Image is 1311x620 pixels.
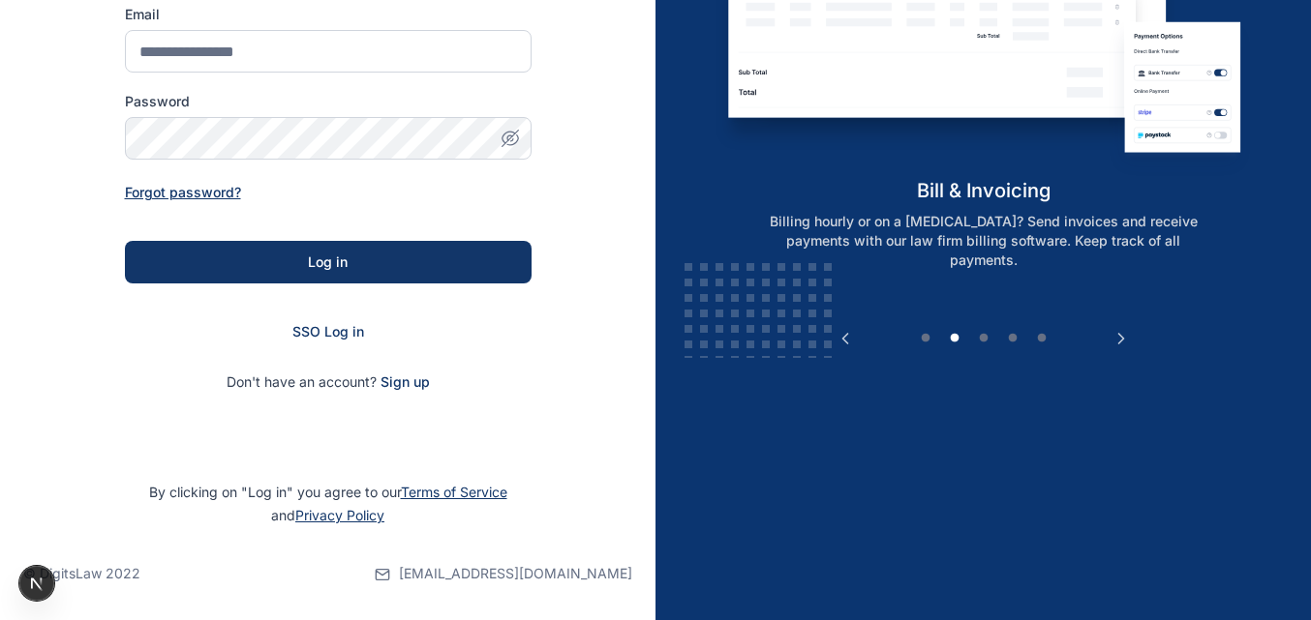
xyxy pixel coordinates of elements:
button: 2 [945,329,964,348]
a: Forgot password? [125,184,241,200]
a: SSO Log in [292,323,364,340]
p: Billing hourly or on a [MEDICAL_DATA]? Send invoices and receive payments with our law firm billi... [736,212,1232,270]
a: Privacy Policy [295,507,384,523]
span: and [271,507,384,523]
p: By clicking on "Log in" you agree to our [23,481,632,527]
p: © DigitsLaw 2022 [23,564,140,583]
a: Sign up [381,373,430,390]
p: Don't have an account? [125,372,532,392]
span: [EMAIL_ADDRESS][DOMAIN_NAME] [399,564,632,583]
h5: bill & invoicing [715,177,1252,204]
button: 5 [1032,329,1052,348]
button: 4 [1003,329,1022,348]
button: Next [1112,329,1131,348]
label: Email [125,5,532,24]
span: Sign up [381,372,430,392]
button: Previous [836,329,855,348]
a: Terms of Service [401,484,507,500]
div: Log in [156,252,501,272]
label: Password [125,92,532,111]
button: 1 [916,329,935,348]
a: [EMAIL_ADDRESS][DOMAIN_NAME] [375,527,632,620]
button: 3 [974,329,993,348]
button: Log in [125,241,532,283]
